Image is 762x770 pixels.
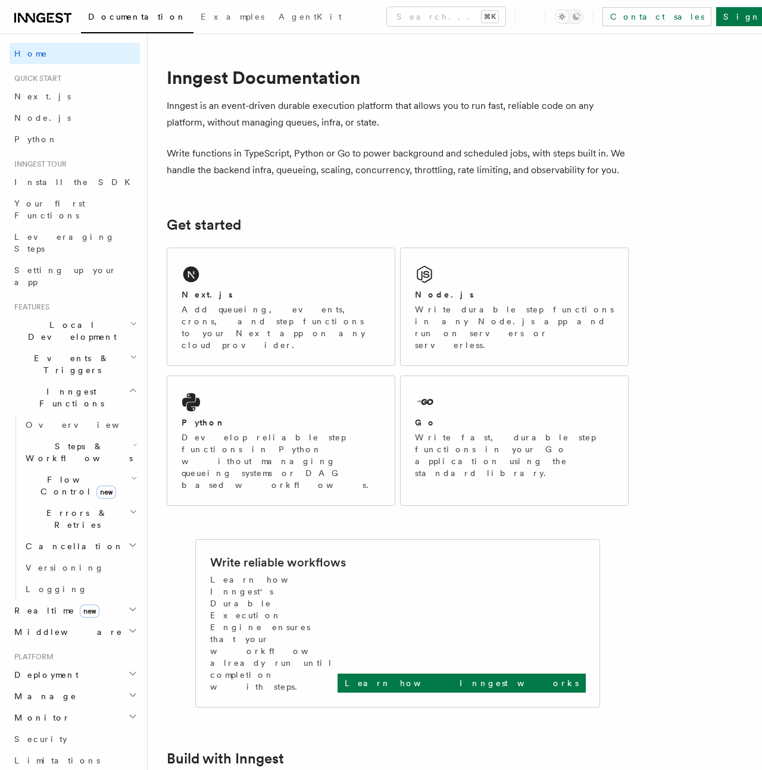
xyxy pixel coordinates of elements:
span: Cancellation [21,540,124,552]
span: Errors & Retries [21,507,129,531]
span: Next.js [14,92,71,101]
span: Quick start [10,74,61,83]
span: AgentKit [279,12,342,21]
button: Events & Triggers [10,348,140,381]
a: AgentKit [271,4,349,32]
span: Limitations [14,756,100,765]
span: Inngest Functions [10,386,129,409]
a: Home [10,43,140,64]
p: Develop reliable step functions in Python without managing queueing systems or DAG based workflows. [182,431,380,491]
button: Local Development [10,314,140,348]
span: Documentation [88,12,186,21]
span: Versioning [26,563,104,572]
a: Learn how Inngest works [338,674,586,693]
span: Local Development [10,319,130,343]
button: Search...⌘K [387,7,505,26]
span: Features [10,302,49,312]
button: Flow Controlnew [21,469,140,502]
span: Inngest tour [10,159,67,169]
h2: Python [182,417,226,428]
span: Monitor [10,712,70,724]
p: Write functions in TypeScript, Python or Go to power background and scheduled jobs, with steps bu... [167,145,629,179]
a: Contact sales [602,7,711,26]
p: Inngest is an event-driven durable execution platform that allows you to run fast, reliable code ... [167,98,629,131]
span: Middleware [10,626,123,638]
p: Learn how Inngest's Durable Execution Engine ensures that your workflow already run until complet... [210,574,338,693]
kbd: ⌘K [482,11,498,23]
p: Write durable step functions in any Node.js app and run on servers or serverless. [415,303,614,351]
span: Install the SDK [14,177,138,187]
button: Toggle dark mode [555,10,583,24]
a: Python [10,129,140,150]
a: Next.js [10,86,140,107]
span: Platform [10,652,54,662]
a: Next.jsAdd queueing, events, crons, and step functions to your Next app on any cloud provider. [167,248,395,366]
h2: Next.js [182,289,233,301]
a: Examples [193,4,271,32]
a: Node.js [10,107,140,129]
button: Realtimenew [10,600,140,621]
a: Documentation [81,4,193,33]
a: Setting up your app [10,259,140,293]
a: Build with Inngest [167,750,284,767]
a: GoWrite fast, durable step functions in your Go application using the standard library. [400,375,629,506]
button: Inngest Functions [10,381,140,414]
span: Deployment [10,669,79,681]
h2: Go [415,417,436,428]
a: Logging [21,578,140,600]
a: PythonDevelop reliable step functions in Python without managing queueing systems or DAG based wo... [167,375,395,506]
a: Get started [167,217,241,233]
a: Install the SDK [10,171,140,193]
span: Realtime [10,605,99,616]
button: Steps & Workflows [21,436,140,469]
span: Events & Triggers [10,352,130,376]
button: Manage [10,686,140,707]
span: Steps & Workflows [21,440,133,464]
span: Node.js [14,113,71,123]
h2: Node.js [415,289,474,301]
a: Leveraging Steps [10,226,140,259]
p: Learn how Inngest works [345,677,579,689]
a: Versioning [21,557,140,578]
a: Your first Functions [10,193,140,226]
span: Security [14,734,67,744]
button: Middleware [10,621,140,643]
button: Cancellation [21,536,140,557]
span: new [80,605,99,618]
span: Overview [26,420,148,430]
div: Inngest Functions [10,414,140,600]
p: Add queueing, events, crons, and step functions to your Next app on any cloud provider. [182,303,380,351]
p: Write fast, durable step functions in your Go application using the standard library. [415,431,614,479]
span: Manage [10,690,77,702]
span: Logging [26,584,88,594]
span: Setting up your app [14,265,117,287]
button: Monitor [10,707,140,728]
a: Node.jsWrite durable step functions in any Node.js app and run on servers or serverless. [400,248,629,366]
h2: Write reliable workflows [210,554,346,571]
span: Flow Control [21,474,131,497]
span: Python [14,134,58,144]
span: new [96,486,116,499]
span: Your first Functions [14,199,85,220]
button: Deployment [10,664,140,686]
span: Examples [201,12,264,21]
h1: Inngest Documentation [167,67,629,88]
span: Home [14,48,48,60]
button: Errors & Retries [21,502,140,536]
a: Security [10,728,140,750]
a: Overview [21,414,140,436]
span: Leveraging Steps [14,232,115,253]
